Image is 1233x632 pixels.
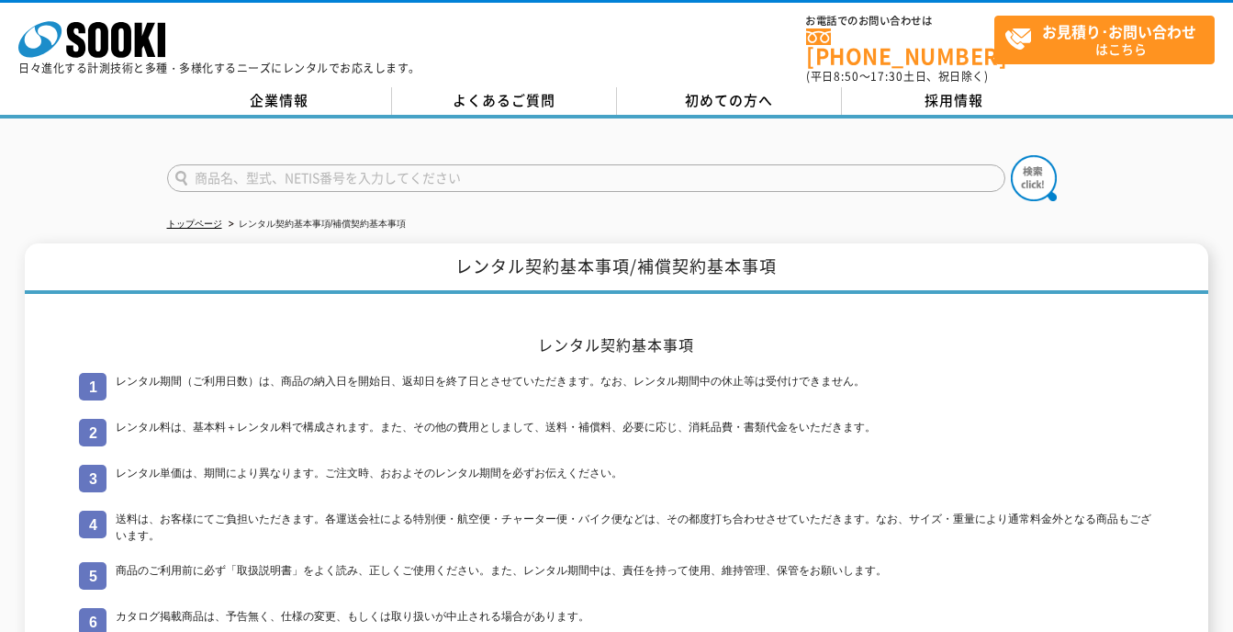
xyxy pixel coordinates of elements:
[1011,155,1057,201] img: btn_search.png
[617,87,842,115] a: 初めての方へ
[392,87,617,115] a: よくあるご質問
[834,68,859,85] span: 8:50
[25,243,1208,294] h1: レンタル契約基本事項/補償契約基本事項
[167,164,1005,192] input: 商品名、型式、NETIS番号を入力してください
[79,373,1153,401] li: レンタル期間（ご利用日数）は、商品の納入日を開始日、返却日を終了日とさせていただきます。なお、レンタル期間中の休止等は受付けできません。
[79,419,1153,446] li: レンタル料は、基本料＋レンタル料で構成されます。また、その他の費用としまして、送料・補償料、必要に応じ、消耗品費・書類代金をいただきます。
[806,28,994,66] a: [PHONE_NUMBER]
[79,511,1153,544] li: 送料は、お客様にてご負担いただきます。各運送会社による特別便・航空便・チャーター便・バイク便などは、その都度打ち合わせさせていただきます。なお、サイズ・重量により通常料金外となる商品もございます。
[225,215,407,234] li: レンタル契約基本事項/補償契約基本事項
[167,87,392,115] a: 企業情報
[806,68,988,85] span: (平日 ～ 土日、祝日除く)
[79,335,1153,355] h2: レンタル契約基本事項
[1004,17,1214,62] span: はこちら
[685,90,773,110] span: 初めての方へ
[79,465,1153,492] li: レンタル単価は、期間により異なります。ご注文時、おおよそのレンタル期間を必ずお伝えください。
[842,87,1067,115] a: 採用情報
[79,562,1153,590] li: 商品のご利用前に必ず「取扱説明書」をよく読み、正しくご使用ください。また、レンタル期間中は、責任を持って使用、維持管理、保管をお願いします。
[18,62,420,73] p: 日々進化する計測技術と多種・多様化するニーズにレンタルでお応えします。
[994,16,1215,64] a: お見積り･お問い合わせはこちら
[167,219,222,229] a: トップページ
[870,68,903,85] span: 17:30
[1042,20,1196,42] strong: お見積り･お問い合わせ
[806,16,994,27] span: お電話でのお問い合わせは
